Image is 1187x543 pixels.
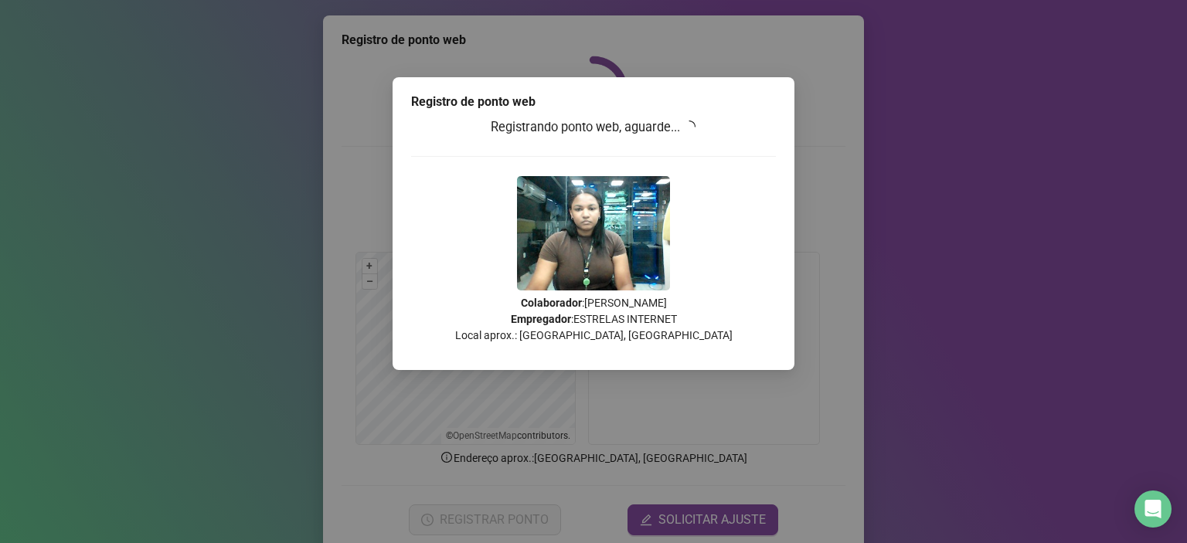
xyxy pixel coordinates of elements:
[511,313,571,325] strong: Empregador
[521,297,582,309] strong: Colaborador
[682,118,699,135] span: loading
[1134,490,1172,528] div: Open Intercom Messenger
[411,295,776,344] p: : [PERSON_NAME] : ESTRELAS INTERNET Local aprox.: [GEOGRAPHIC_DATA], [GEOGRAPHIC_DATA]
[411,117,776,137] h3: Registrando ponto web, aguarde...
[517,176,670,290] img: 2Q==
[411,93,776,111] div: Registro de ponto web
